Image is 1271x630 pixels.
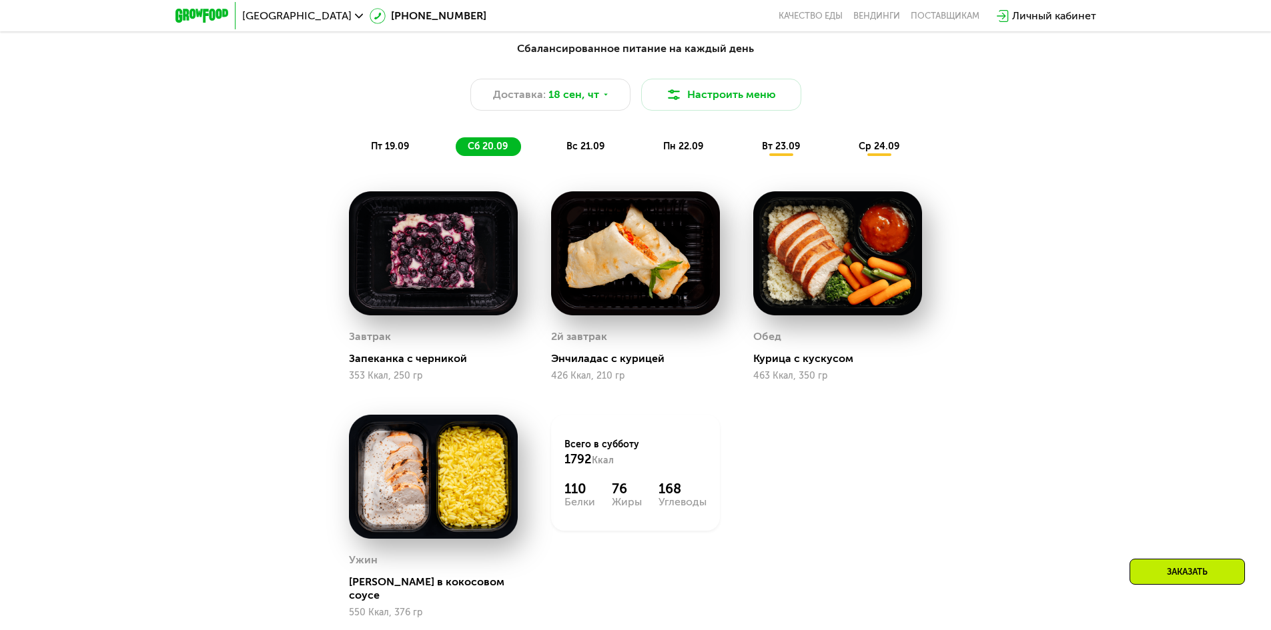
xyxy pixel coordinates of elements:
[371,141,409,152] span: пт 19.09
[551,327,607,347] div: 2й завтрак
[242,11,352,21] span: [GEOGRAPHIC_DATA]
[659,497,707,507] div: Углеводы
[612,497,642,507] div: Жиры
[753,371,922,381] div: 463 Ккал, 350 гр
[911,11,979,21] div: поставщикам
[548,87,599,103] span: 18 сен, чт
[551,352,731,365] div: Энчиладас с курицей
[349,352,528,365] div: Запеканка с черникой
[592,455,614,466] span: Ккал
[566,141,604,152] span: вс 21.09
[551,371,720,381] div: 426 Ккал, 210 гр
[1130,559,1245,585] div: Заказать
[663,141,703,152] span: пн 22.09
[349,371,518,381] div: 353 Ккал, 250 гр
[762,141,800,152] span: вт 23.09
[753,352,933,365] div: Курица с кускусом
[349,550,378,570] div: Ужин
[349,327,391,347] div: Завтрак
[859,141,899,152] span: ср 24.09
[493,87,546,103] span: Доставка:
[853,11,900,21] a: Вендинги
[370,8,486,24] a: [PHONE_NUMBER]
[564,481,595,497] div: 110
[1012,8,1096,24] div: Личный кабинет
[564,452,592,467] span: 1792
[659,481,707,497] div: 168
[612,481,642,497] div: 76
[779,11,843,21] a: Качество еды
[241,41,1031,57] div: Сбалансированное питание на каждый день
[349,607,518,618] div: 550 Ккал, 376 гр
[753,327,781,347] div: Обед
[349,575,528,602] div: [PERSON_NAME] в кокосовом соусе
[564,438,707,467] div: Всего в субботу
[468,141,508,152] span: сб 20.09
[641,79,801,111] button: Настроить меню
[564,497,595,507] div: Белки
